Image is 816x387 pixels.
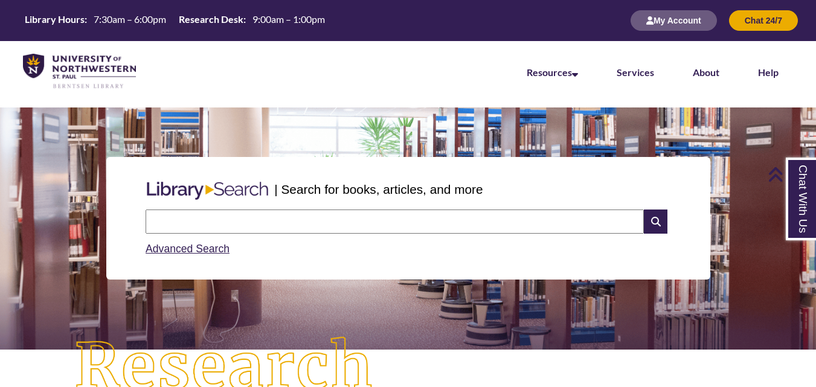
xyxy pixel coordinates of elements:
a: Advanced Search [146,243,230,255]
a: About [693,66,719,78]
a: Back to Top [768,166,813,182]
a: Chat 24/7 [729,15,798,25]
a: Resources [527,66,578,78]
span: 7:30am – 6:00pm [94,13,166,25]
p: | Search for books, articles, and more [274,180,483,199]
img: Libary Search [141,177,274,205]
table: Hours Today [20,13,330,28]
a: My Account [631,15,717,25]
a: Services [617,66,654,78]
th: Library Hours: [20,13,89,26]
th: Research Desk: [174,13,248,26]
span: 9:00am – 1:00pm [252,13,325,25]
button: Chat 24/7 [729,10,798,31]
button: My Account [631,10,717,31]
img: UNWSP Library Logo [23,54,136,89]
a: Help [758,66,779,78]
i: Search [644,209,667,234]
a: Hours Today [20,13,330,29]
